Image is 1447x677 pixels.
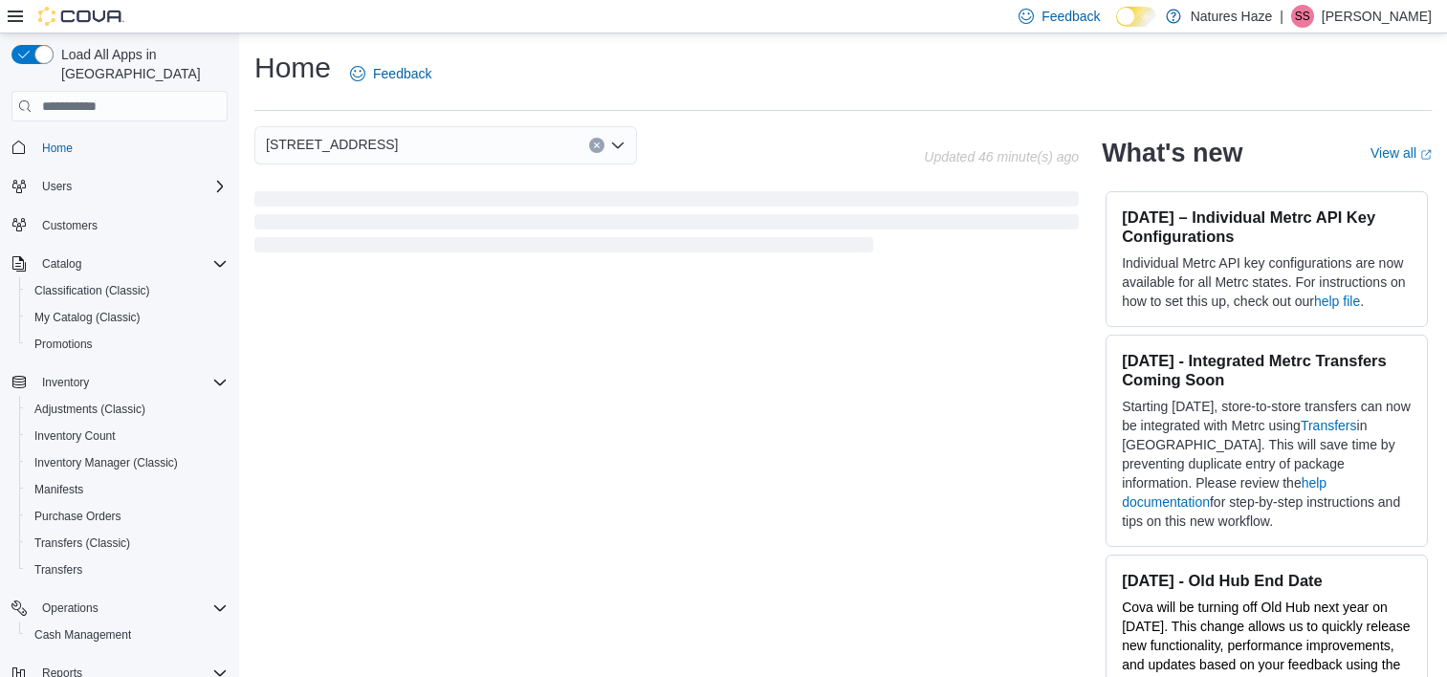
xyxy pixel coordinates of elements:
[27,398,228,421] span: Adjustments (Classic)
[1291,5,1314,28] div: Sina Sanjari
[19,396,235,423] button: Adjustments (Classic)
[4,251,235,277] button: Catalog
[19,277,235,304] button: Classification (Classic)
[1122,397,1412,531] p: Starting [DATE], store-to-store transfers can now be integrated with Metrc using in [GEOGRAPHIC_D...
[4,595,235,622] button: Operations
[1301,418,1357,433] a: Transfers
[34,371,228,394] span: Inventory
[42,218,98,233] span: Customers
[34,283,150,298] span: Classification (Classic)
[27,333,228,356] span: Promotions
[42,375,89,390] span: Inventory
[27,333,100,356] a: Promotions
[34,135,228,159] span: Home
[1122,571,1412,590] h3: [DATE] - Old Hub End Date
[1370,145,1432,161] a: View allExternal link
[19,449,235,476] button: Inventory Manager (Classic)
[34,213,228,237] span: Customers
[19,476,235,503] button: Manifests
[27,532,228,555] span: Transfers (Classic)
[34,597,106,620] button: Operations
[34,509,121,524] span: Purchase Orders
[34,371,97,394] button: Inventory
[4,211,235,239] button: Customers
[19,331,235,358] button: Promotions
[19,423,235,449] button: Inventory Count
[27,505,129,528] a: Purchase Orders
[27,425,123,448] a: Inventory Count
[1420,149,1432,161] svg: External link
[34,455,178,470] span: Inventory Manager (Classic)
[42,179,72,194] span: Users
[373,64,431,83] span: Feedback
[610,138,625,153] button: Open list of options
[254,49,331,87] h1: Home
[27,478,228,501] span: Manifests
[4,173,235,200] button: Users
[1116,27,1117,28] span: Dark Mode
[34,252,228,275] span: Catalog
[34,627,131,643] span: Cash Management
[1295,5,1310,28] span: SS
[27,451,186,474] a: Inventory Manager (Classic)
[27,425,228,448] span: Inventory Count
[34,562,82,578] span: Transfers
[34,402,145,417] span: Adjustments (Classic)
[34,535,130,551] span: Transfers (Classic)
[1191,5,1273,28] p: Natures Haze
[34,482,83,497] span: Manifests
[254,195,1079,256] span: Loading
[34,310,141,325] span: My Catalog (Classic)
[27,279,158,302] a: Classification (Classic)
[27,306,148,329] a: My Catalog (Classic)
[34,597,228,620] span: Operations
[924,149,1079,164] p: Updated 46 minute(s) ago
[266,133,398,156] span: [STREET_ADDRESS]
[27,478,91,501] a: Manifests
[19,530,235,557] button: Transfers (Classic)
[1322,5,1432,28] p: [PERSON_NAME]
[19,304,235,331] button: My Catalog (Classic)
[54,45,228,83] span: Load All Apps in [GEOGRAPHIC_DATA]
[34,214,105,237] a: Customers
[1122,351,1412,389] h3: [DATE] - Integrated Metrc Transfers Coming Soon
[1122,253,1412,311] p: Individual Metrc API key configurations are now available for all Metrc states. For instructions ...
[34,137,80,160] a: Home
[38,7,124,26] img: Cova
[34,175,228,198] span: Users
[27,623,228,646] span: Cash Management
[34,337,93,352] span: Promotions
[19,557,235,583] button: Transfers
[1102,138,1242,168] h2: What's new
[342,55,439,93] a: Feedback
[27,623,139,646] a: Cash Management
[19,503,235,530] button: Purchase Orders
[19,622,235,648] button: Cash Management
[1041,7,1100,26] span: Feedback
[1314,294,1360,309] a: help file
[589,138,604,153] button: Clear input
[42,601,99,616] span: Operations
[1122,207,1412,246] h3: [DATE] – Individual Metrc API Key Configurations
[42,256,81,272] span: Catalog
[27,558,228,581] span: Transfers
[34,252,89,275] button: Catalog
[1116,7,1156,27] input: Dark Mode
[27,451,228,474] span: Inventory Manager (Classic)
[27,279,228,302] span: Classification (Classic)
[1280,5,1283,28] p: |
[27,505,228,528] span: Purchase Orders
[34,175,79,198] button: Users
[42,141,73,156] span: Home
[27,306,228,329] span: My Catalog (Classic)
[27,532,138,555] a: Transfers (Classic)
[4,133,235,161] button: Home
[34,428,116,444] span: Inventory Count
[27,558,90,581] a: Transfers
[27,398,153,421] a: Adjustments (Classic)
[4,369,235,396] button: Inventory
